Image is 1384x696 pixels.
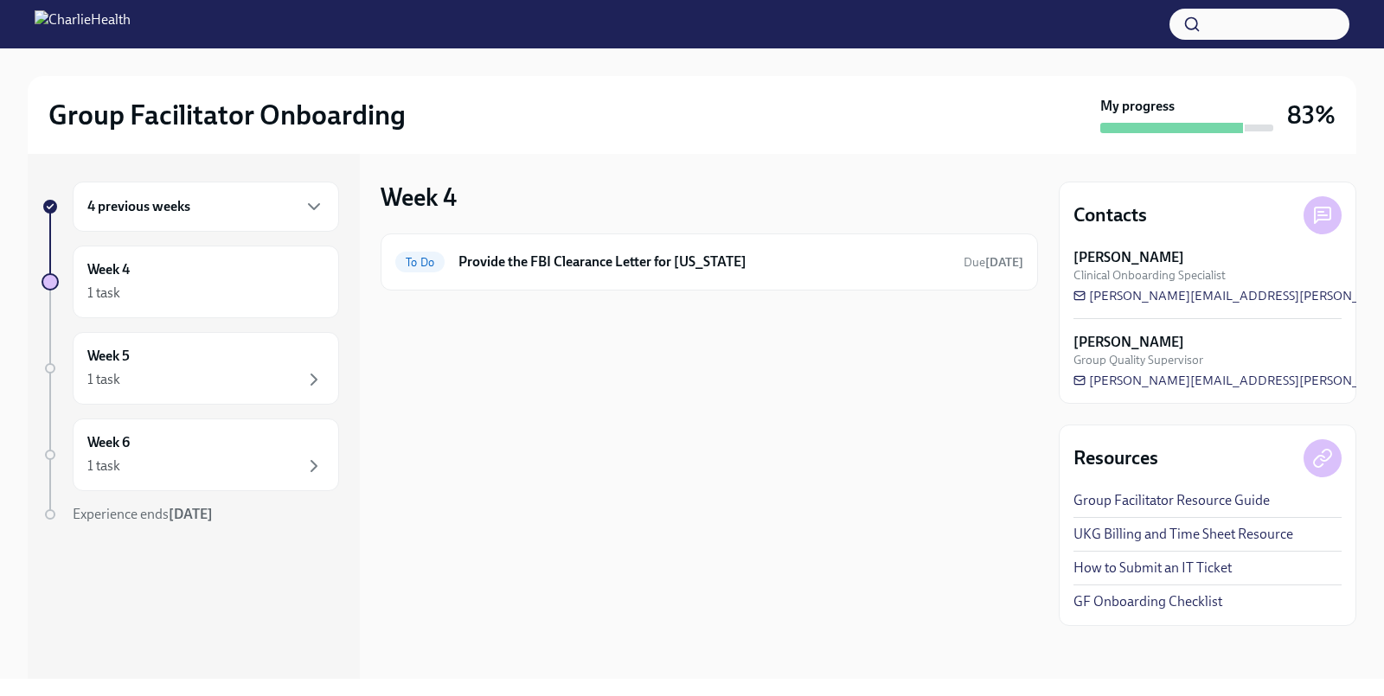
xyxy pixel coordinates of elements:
span: Experience ends [73,506,213,522]
a: GF Onboarding Checklist [1073,592,1222,611]
strong: [DATE] [169,506,213,522]
a: To DoProvide the FBI Clearance Letter for [US_STATE]Due[DATE] [395,248,1023,276]
img: CharlieHealth [35,10,131,38]
strong: [PERSON_NAME] [1073,333,1184,352]
strong: My progress [1100,97,1175,116]
span: Group Quality Supervisor [1073,352,1203,368]
h2: Group Facilitator Onboarding [48,98,406,132]
div: 1 task [87,457,120,476]
h4: Contacts [1073,202,1147,228]
a: UKG Billing and Time Sheet Resource [1073,525,1293,544]
span: September 23rd, 2025 10:00 [964,254,1023,271]
h6: Week 5 [87,347,130,366]
a: Week 41 task [42,246,339,318]
a: How to Submit an IT Ticket [1073,559,1232,578]
span: To Do [395,256,445,269]
div: 4 previous weeks [73,182,339,232]
span: Clinical Onboarding Specialist [1073,267,1226,284]
h3: Week 4 [381,182,457,213]
h6: 4 previous weeks [87,197,190,216]
h3: 83% [1287,99,1336,131]
h6: Week 6 [87,433,130,452]
span: Due [964,255,1023,270]
a: Group Facilitator Resource Guide [1073,491,1270,510]
h6: Week 4 [87,260,130,279]
div: 1 task [87,284,120,303]
a: Week 51 task [42,332,339,405]
div: 1 task [87,370,120,389]
strong: [DATE] [985,255,1023,270]
a: Week 61 task [42,418,339,491]
h6: Provide the FBI Clearance Letter for [US_STATE] [458,252,950,271]
strong: [PERSON_NAME] [1073,248,1184,267]
h4: Resources [1073,445,1158,471]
